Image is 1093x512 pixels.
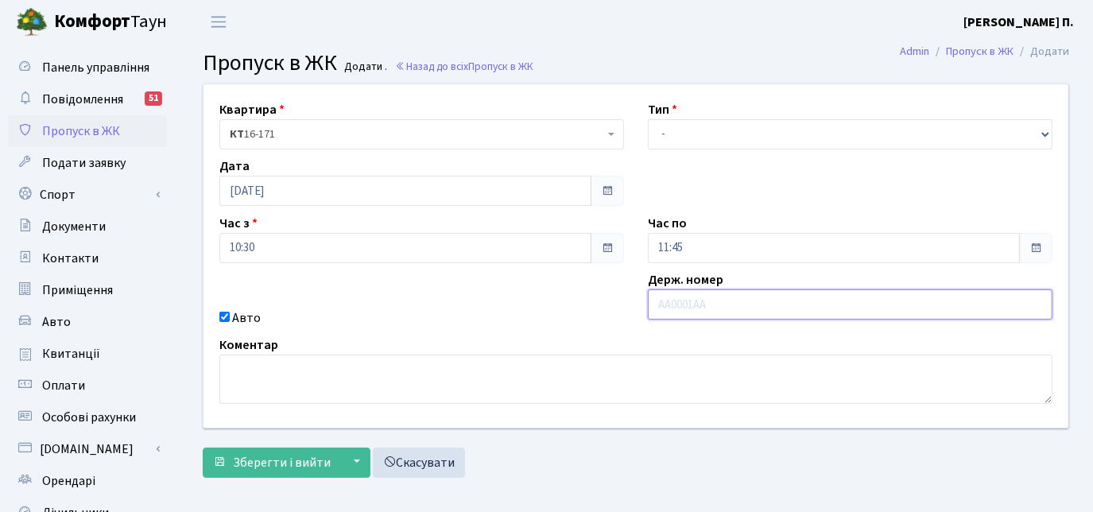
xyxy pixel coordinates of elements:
[219,119,624,149] span: <b>КТ</b>&nbsp;&nbsp;&nbsp;&nbsp;16-171
[42,313,71,331] span: Авто
[648,214,687,233] label: Час по
[16,6,48,38] img: logo.png
[8,83,167,115] a: Повідомлення51
[963,14,1074,31] b: [PERSON_NAME] П.
[42,122,120,140] span: Пропуск в ЖК
[8,52,167,83] a: Панель управління
[42,59,149,76] span: Панель управління
[145,91,162,106] div: 51
[219,100,285,119] label: Квартира
[42,377,85,394] span: Оплати
[648,289,1052,320] input: AA0001AA
[876,35,1093,68] nav: breadcrumb
[233,454,331,471] span: Зберегти і вийти
[8,211,167,242] a: Документи
[42,345,100,363] span: Квитанції
[648,100,677,119] label: Тип
[199,9,238,35] button: Переключити навігацію
[42,250,99,267] span: Контакти
[219,336,278,355] label: Коментар
[8,433,167,465] a: [DOMAIN_NAME]
[203,47,337,79] span: Пропуск в ЖК
[42,91,123,108] span: Повідомлення
[8,465,167,497] a: Орендарі
[648,270,723,289] label: Держ. номер
[54,9,130,34] b: Комфорт
[8,401,167,433] a: Особові рахунки
[203,448,341,478] button: Зберегти і вийти
[1014,43,1069,60] li: Додати
[8,242,167,274] a: Контакти
[232,308,261,328] label: Авто
[42,409,136,426] span: Особові рахунки
[8,115,167,147] a: Пропуск в ЖК
[42,472,95,490] span: Орендарі
[342,60,388,74] small: Додати .
[8,179,167,211] a: Спорт
[42,281,113,299] span: Приміщення
[8,147,167,179] a: Подати заявку
[373,448,465,478] a: Скасувати
[230,126,244,142] b: КТ
[900,43,929,60] a: Admin
[395,59,533,74] a: Назад до всіхПропуск в ЖК
[219,214,258,233] label: Час з
[8,306,167,338] a: Авто
[963,13,1074,32] a: [PERSON_NAME] П.
[219,157,250,176] label: Дата
[230,126,604,142] span: <b>КТ</b>&nbsp;&nbsp;&nbsp;&nbsp;16-171
[8,338,167,370] a: Квитанції
[42,218,106,235] span: Документи
[42,154,126,172] span: Подати заявку
[54,9,167,36] span: Таун
[946,43,1014,60] a: Пропуск в ЖК
[8,274,167,306] a: Приміщення
[468,59,533,74] span: Пропуск в ЖК
[8,370,167,401] a: Оплати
